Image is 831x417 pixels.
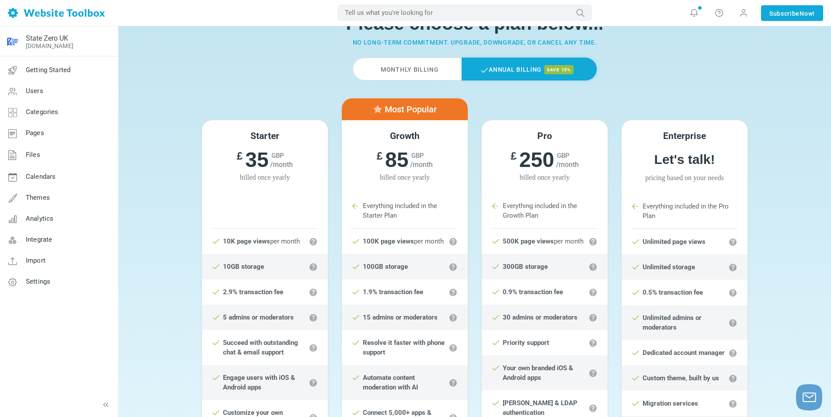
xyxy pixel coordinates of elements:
span: billed once yearly [202,172,328,183]
strong: 500K page views [503,237,554,245]
strong: 2.9% transaction fee [223,288,283,296]
strong: 10K page views [223,237,270,245]
h6: 35 [202,147,328,173]
span: billed once yearly [342,172,468,183]
li: per month [202,229,328,254]
span: GBP [271,152,284,160]
strong: Your own branded iOS & Android apps [503,364,573,382]
li: Everything included in the Pro Plan [632,194,737,229]
sup: £ [377,147,385,164]
strong: 1.9% transaction fee [363,288,423,296]
li: Everything included in the Starter Plan [352,193,457,229]
span: /month [556,160,579,169]
strong: 5 admins or moderators [223,313,294,321]
strong: Automate content moderation with AI [363,374,418,391]
span: Users [26,87,43,95]
li: Starter Plan [212,203,317,229]
span: /month [270,160,293,169]
strong: Unlimited storage [643,263,695,271]
strong: 0.9% transaction fee [503,288,563,296]
button: Launch chat [796,384,822,410]
span: Analytics [26,215,53,222]
span: Import [26,257,45,264]
span: Getting Started [26,66,70,74]
span: Files [26,151,40,159]
a: [DOMAIN_NAME] [26,42,73,49]
strong: Resolve it faster with phone support [363,339,445,356]
input: Tell us what you're looking for [338,5,591,21]
span: Pricing based on your needs [622,173,748,183]
strong: Unlimited page views [643,238,706,246]
span: Integrate [26,236,52,243]
strong: 300GB storage [503,263,548,271]
h5: Most Popular [348,104,462,115]
li: per month [482,229,608,254]
strong: 15 admins or moderators [363,313,438,321]
a: State Zero UK [26,34,68,42]
h5: Growth [342,131,468,142]
a: SubscribeNow! [761,5,823,21]
span: GBP [557,152,570,160]
span: Settings [26,278,50,285]
span: GBP [411,152,424,160]
strong: Unlimited admins or moderators [643,314,702,331]
strong: 10GB storage [223,263,264,271]
strong: Dedicated account manager [643,349,725,357]
img: image-removebg-preview.png [6,35,20,49]
li: Everything included in the Growth Plan [492,193,597,229]
sup: £ [511,147,519,164]
strong: 0.5% transaction fee [643,288,703,296]
li: per month [342,229,468,254]
strong: 100K page views [363,237,414,245]
span: Pages [26,129,44,137]
sup: £ [237,147,245,164]
strong: Succeed with outstanding chat & email support [223,339,298,356]
label: Annual Billing [462,58,597,80]
h5: Starter [202,131,328,142]
strong: 30 admins or moderators [503,313,577,321]
label: Monthly Billing [353,58,461,80]
strong: Custom theme, built by us [643,374,719,382]
strong: Engage users with iOS & Android apps [223,374,295,391]
span: /month [410,160,433,169]
span: save 15% [544,65,574,74]
span: billed once yearly [482,172,608,183]
h5: Enterprise [622,131,748,142]
small: No long-term commitment. Upgrade, downgrade, or cancel any time. [353,39,597,46]
strong: Migration services [643,400,698,407]
h6: Let's talk! [622,152,748,167]
strong: 100GB storage [363,263,408,271]
h6: 85 [342,147,468,173]
strong: [PERSON_NAME] & LDAP authentication [503,399,577,417]
span: Now! [800,9,815,18]
strong: Priority support [503,339,549,347]
span: Calendars [26,173,56,181]
h5: Pro [482,131,608,142]
span: Themes [26,194,50,202]
span: Categories [26,108,59,116]
h6: 250 [482,147,608,173]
